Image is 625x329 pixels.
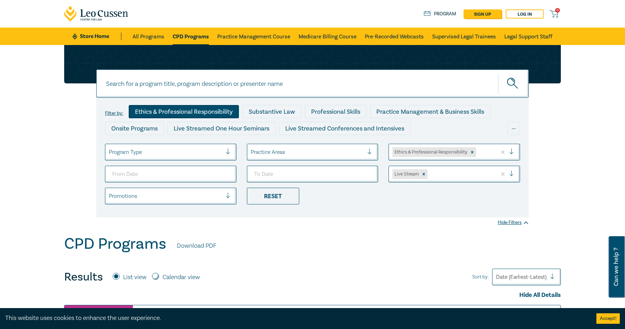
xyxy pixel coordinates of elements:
[392,147,468,157] div: Ethics & Professional Responsibility
[73,32,121,40] a: Store Home
[105,166,236,182] input: From Date
[163,273,200,282] label: Calendar view
[555,8,560,13] span: 0
[109,148,110,156] input: select
[96,69,529,98] input: Search for a program title, program description or presenter name
[424,10,456,18] a: Program
[429,170,430,178] input: select
[506,9,544,18] a: Log in
[305,105,367,118] div: Professional Skills
[420,169,428,179] div: Remove Live Stream
[123,273,146,282] label: List view
[219,139,299,152] div: Pre-Recorded Webcasts
[64,235,166,253] h1: CPD Programs
[504,28,552,45] a: Legal Support Staff
[177,241,216,251] a: Download PDF
[105,139,216,152] div: Live Streamed Practical Workshops
[496,273,497,281] input: Sort by
[596,313,620,324] button: Accept cookies
[477,148,479,156] input: select
[464,9,502,18] a: sign up
[507,122,520,135] div: ...
[370,105,490,118] div: Practice Management & Business Skills
[279,122,411,135] div: Live Streamed Conferences and Intensives
[303,139,379,152] div: 10 CPD Point Packages
[468,147,476,157] div: Remove Ethics & Professional Responsibility
[105,111,123,116] label: Filter by:
[64,291,561,300] div: Hide All Details
[105,122,164,135] div: Onsite Programs
[472,273,489,281] span: Sort by:
[167,122,276,135] div: Live Streamed One Hour Seminars
[247,188,299,204] div: Reset
[498,219,529,226] div: Hide Filters
[392,169,420,179] div: Live Stream
[217,28,290,45] a: Practice Management Course
[133,28,164,45] a: All Programs
[64,270,103,284] h4: Results
[173,28,209,45] a: CPD Programs
[5,314,586,323] div: This website uses cookies to enhance the user experience.
[109,192,110,200] input: select
[365,28,424,45] a: Pre-Recorded Webcasts
[242,105,301,118] div: Substantive Law
[299,28,356,45] a: Medicare Billing Course
[251,148,252,156] input: select
[383,139,447,152] div: National Programs
[129,105,239,118] div: Ethics & Professional Responsibility
[247,166,378,182] input: To Date
[432,28,496,45] a: Supervised Legal Trainees
[613,240,619,293] span: Can we help ?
